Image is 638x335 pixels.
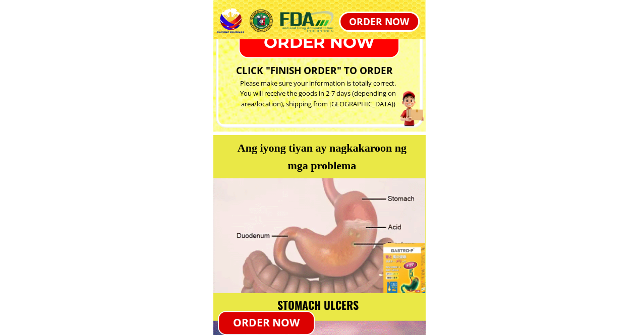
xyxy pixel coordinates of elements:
p: ORDER NOW [240,27,399,57]
p: ORDER NOW [219,312,314,334]
h2: Please make sure your information is totally correct. You will receive the goods in 2-7 days (dep... [236,78,400,109]
h3: Ang iyong tiyan ay nagkakaroon ng mga problema [227,139,417,174]
h2: CLICK "FINISH ORDER" TO ORDER [236,63,403,78]
p: ORDER NOW [340,13,418,30]
h3: STOMACH ULCERS [223,296,413,314]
